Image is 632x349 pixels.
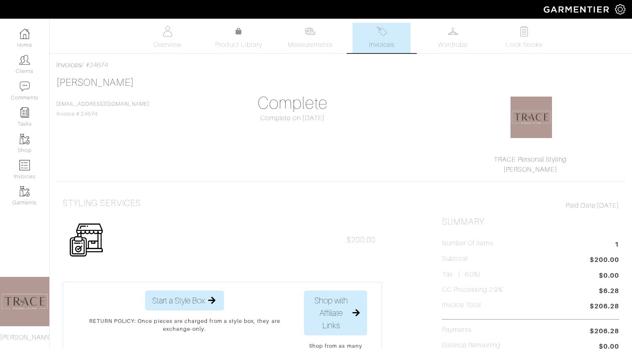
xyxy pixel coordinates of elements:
[540,2,615,17] img: garmentier-logo-header-white-b43fb05a5012e4ada735d5af1a66efaba907eab6374d6393d1fbf88cb4ef424d.png
[506,40,543,50] span: Look Books
[494,156,566,163] a: TRACE Personal Styling
[590,255,619,266] span: $200.00
[210,27,268,50] a: Product Library
[56,61,82,69] a: Invoices
[63,198,141,208] h3: Styling Services
[69,223,104,257] img: Womens_Service-b2905c8a555b134d70f80a63ccd9711e5cb40bac1cff00c12a43f244cd2c1cd3.png
[304,291,367,335] button: Shop with Affiliate Links
[442,217,619,227] h2: Summary
[19,55,30,65] img: clients-icon-6bae9207a08558b7cb47a8932f037763ab4055f8c8b6bfacd5dc20c3e0201464.png
[442,271,481,279] h5: Tax ( : 6.0%)
[19,134,30,144] img: garments-icon-b7da505a4dc4fd61783c78ac3ca0ef83fa9d6f193b1c9dc38574b1d14d53ca28.png
[442,286,503,294] h5: CC Processing 2.9%
[442,326,472,334] h5: Payments
[566,202,597,209] span: Paid Date:
[438,40,468,50] span: Wardrobe
[19,107,30,118] img: reminder-icon-8004d30b9f0a5d33ae49ab947aed9ed385cf756f9e5892f1edd6e32f2345188e.png
[599,286,619,297] span: $6.28
[204,93,381,113] h1: Complete
[19,81,30,92] img: comment-icon-a0a6a9ef722e966f86d9cbdc48e553b5cf19dbc54f86b18d962a5391bc8f6eb6.png
[152,294,205,307] span: Start a Style Box
[311,294,351,332] span: Shop with Affiliate Links
[590,301,619,313] span: $206.28
[424,23,482,53] a: Wardrobe
[442,240,493,247] h5: Number of Items
[56,101,149,117] span: Invoice # 24674
[19,186,30,196] img: garments-icon-b7da505a4dc4fd61783c78ac3ca0ef83fa9d6f193b1c9dc38574b1d14d53ca28.png
[56,60,625,70] div: / #24674
[352,23,411,53] a: Invoices
[615,4,625,15] img: gear-icon-white-bd11855cb880d31180b6d7d6211b90ccbf57a29d726f0c71d8c61bd08dd39cc2.png
[204,113,381,123] div: Complete on [DATE]
[19,160,30,170] img: orders-icon-0abe47150d42831381b5fb84f609e132dff9fe21cb692f30cb5eec754e2cba89.png
[590,326,619,336] span: $206.28
[615,240,619,251] span: 1
[162,26,173,36] img: basicinfo-40fd8af6dae0f16599ec9e87c0ef1c0a1fdea2edbe929e3d69a839185d80c458.svg
[369,40,394,50] span: Invoices
[448,26,458,36] img: wardrobe-487a4870c1b7c33e795ec22d11cfc2ed9d08956e64fb3008fe2437562e282088.svg
[305,26,315,36] img: measurements-466bbee1fd09ba9460f595b01e5d73f9e2bff037440d3c8f018324cb6cdf7a4a.svg
[599,271,619,281] span: $0.00
[442,255,468,263] h5: Subtotal
[503,166,557,173] a: [PERSON_NAME]
[442,301,481,309] h5: Invoice Total
[56,101,149,107] a: [EMAIL_ADDRESS][DOMAIN_NAME]
[215,40,262,50] span: Product Library
[377,26,387,36] img: orders-27d20c2124de7fd6de4e0e44c1d41de31381a507db9b33961299e4e07d508b8c.svg
[281,23,340,53] a: Measurements
[139,23,197,53] a: Overview
[153,40,181,50] span: Overview
[145,291,224,310] button: Start a Style Box
[495,23,553,53] a: Look Books
[288,40,333,50] span: Measurements
[519,26,530,36] img: todo-9ac3debb85659649dc8f770b8b6100bb5dab4b48dedcbae339e5042a72dfd3cc.svg
[510,97,552,138] img: 1583817110766.png.png
[56,77,134,88] a: [PERSON_NAME]
[78,317,291,333] p: RETURN POLICY: Once pieces are charged from a style box, they are exchange-only.
[442,201,619,211] div: [DATE]
[19,29,30,39] img: dashboard-icon-dbcd8f5a0b271acd01030246c82b418ddd0df26cd7fceb0bd07c9910d44c42f6.png
[347,236,376,244] span: $200.00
